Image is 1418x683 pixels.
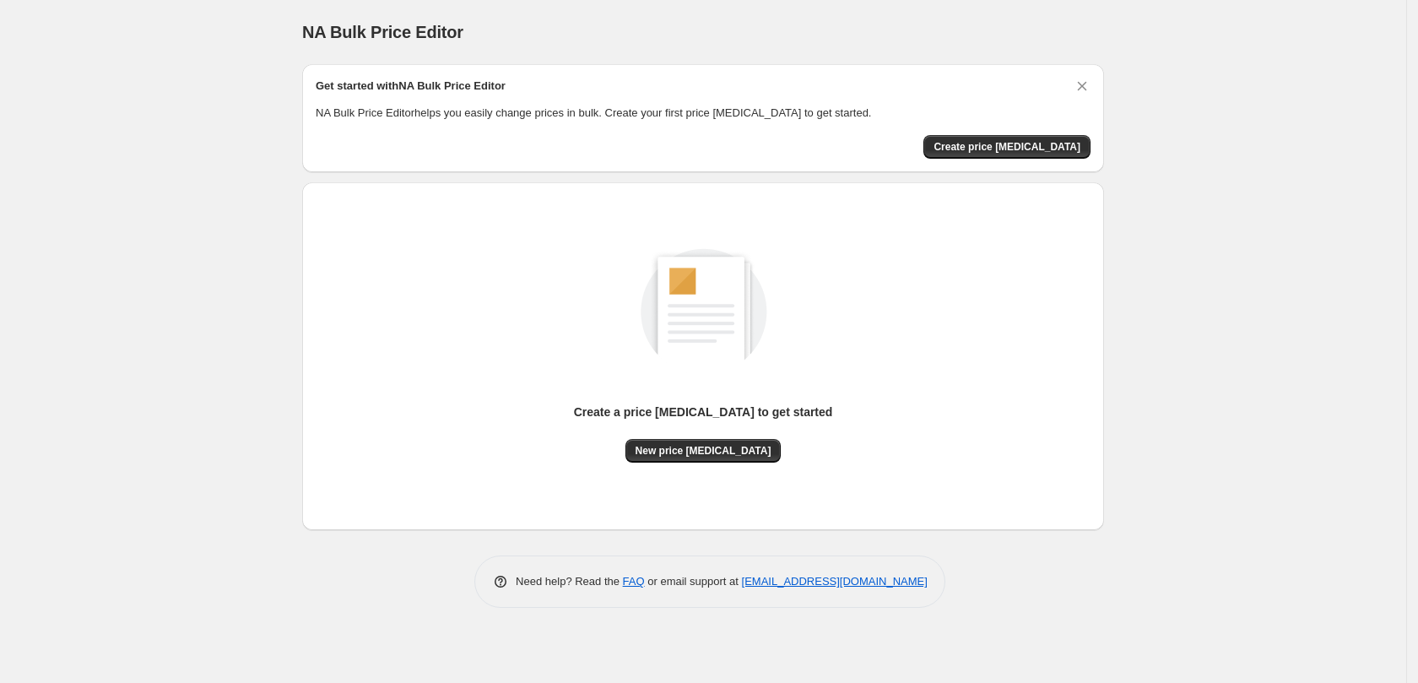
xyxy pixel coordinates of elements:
span: Create price [MEDICAL_DATA] [934,140,1080,154]
span: NA Bulk Price Editor [302,23,463,41]
span: Need help? Read the [516,575,623,588]
span: or email support at [645,575,742,588]
a: [EMAIL_ADDRESS][DOMAIN_NAME] [742,575,928,588]
p: Create a price [MEDICAL_DATA] to get started [574,404,833,420]
p: NA Bulk Price Editor helps you easily change prices in bulk. Create your first price [MEDICAL_DAT... [316,105,1091,122]
a: FAQ [623,575,645,588]
button: Create price change job [923,135,1091,159]
span: New price [MEDICAL_DATA] [636,444,771,458]
button: New price [MEDICAL_DATA] [625,439,782,463]
button: Dismiss card [1074,78,1091,95]
h2: Get started with NA Bulk Price Editor [316,78,506,95]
